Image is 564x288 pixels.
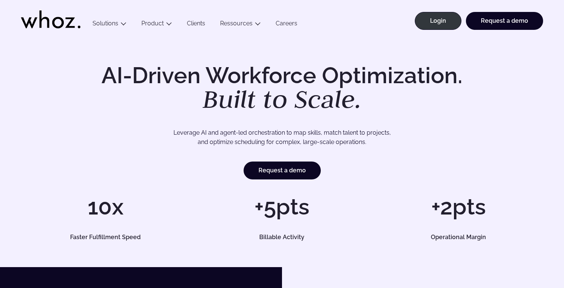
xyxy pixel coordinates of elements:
[213,20,268,30] button: Ressources
[415,12,461,30] a: Login
[21,195,190,218] h1: 10x
[47,128,517,147] p: Leverage AI and agent-led orchestration to map skills, match talent to projects, and optimize sch...
[268,20,305,30] a: Careers
[91,64,473,112] h1: AI-Driven Workforce Optimization.
[141,20,164,27] a: Product
[179,20,213,30] a: Clients
[134,20,179,30] button: Product
[29,234,182,240] h5: Faster Fulfillment Speed
[85,20,134,30] button: Solutions
[244,162,321,179] a: Request a demo
[466,12,543,30] a: Request a demo
[374,195,543,218] h1: +2pts
[203,82,361,115] em: Built to Scale.
[206,234,358,240] h5: Billable Activity
[220,20,253,27] a: Ressources
[197,195,366,218] h1: +5pts
[382,234,535,240] h5: Operational Margin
